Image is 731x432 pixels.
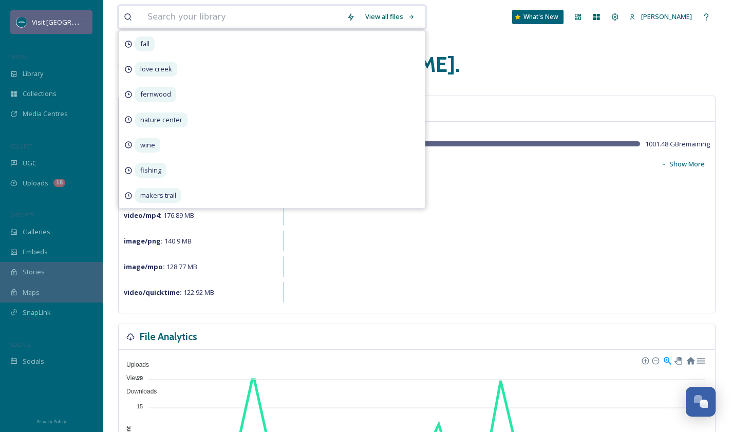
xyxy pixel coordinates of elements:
strong: video/quicktime : [124,288,182,297]
span: fernwood [135,87,176,102]
span: Views [119,374,143,382]
span: SOCIALS [10,341,31,348]
div: Panning [674,357,681,363]
span: Collections [23,89,57,99]
div: Selection Zoom [663,355,671,364]
span: Media Centres [23,109,68,119]
div: Menu [696,355,705,364]
span: Stories [23,267,45,277]
span: Library [23,69,43,79]
span: [PERSON_NAME] [641,12,692,21]
span: COLLECT [10,142,32,150]
span: SnapLink [23,308,51,317]
div: Zoom Out [651,356,659,364]
span: UGC [23,158,36,168]
strong: video/mp4 : [124,211,162,220]
span: 176.89 MB [124,211,194,220]
span: Uploads [119,361,149,368]
a: What's New [512,10,564,24]
strong: image/png : [124,236,163,246]
span: love creek [135,62,177,77]
button: Show More [655,154,710,174]
tspan: 20 [137,375,143,381]
span: 1001.48 GB remaining [645,139,710,149]
span: wine [135,138,160,153]
span: Downloads [119,388,157,395]
a: [PERSON_NAME] [624,7,697,27]
a: Privacy Policy [36,415,66,427]
tspan: 15 [137,403,143,409]
span: fall [135,36,155,51]
span: WIDGETS [10,211,34,219]
strong: image/mpo : [124,262,165,271]
span: Maps [23,288,40,297]
span: Privacy Policy [36,418,66,425]
span: nature center [135,112,188,127]
img: SM%20Social%20Profile.png [16,17,27,27]
a: View all files [360,7,420,27]
span: fishing [135,163,166,178]
input: Search your library [142,6,342,28]
span: makers trail [135,188,181,203]
span: 122.92 MB [124,288,214,297]
span: Socials [23,356,44,366]
h3: File Analytics [140,329,197,344]
span: Embeds [23,247,48,257]
button: Open Chat [686,387,716,417]
div: Reset Zoom [686,355,695,364]
span: 128.77 MB [124,262,197,271]
div: 18 [53,179,65,187]
span: Visit [GEOGRAPHIC_DATA][US_STATE] [32,17,146,27]
span: Uploads [23,178,48,188]
span: MEDIA [10,53,28,61]
span: Galleries [23,227,50,237]
div: Zoom In [641,356,648,364]
span: 140.9 MB [124,236,192,246]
